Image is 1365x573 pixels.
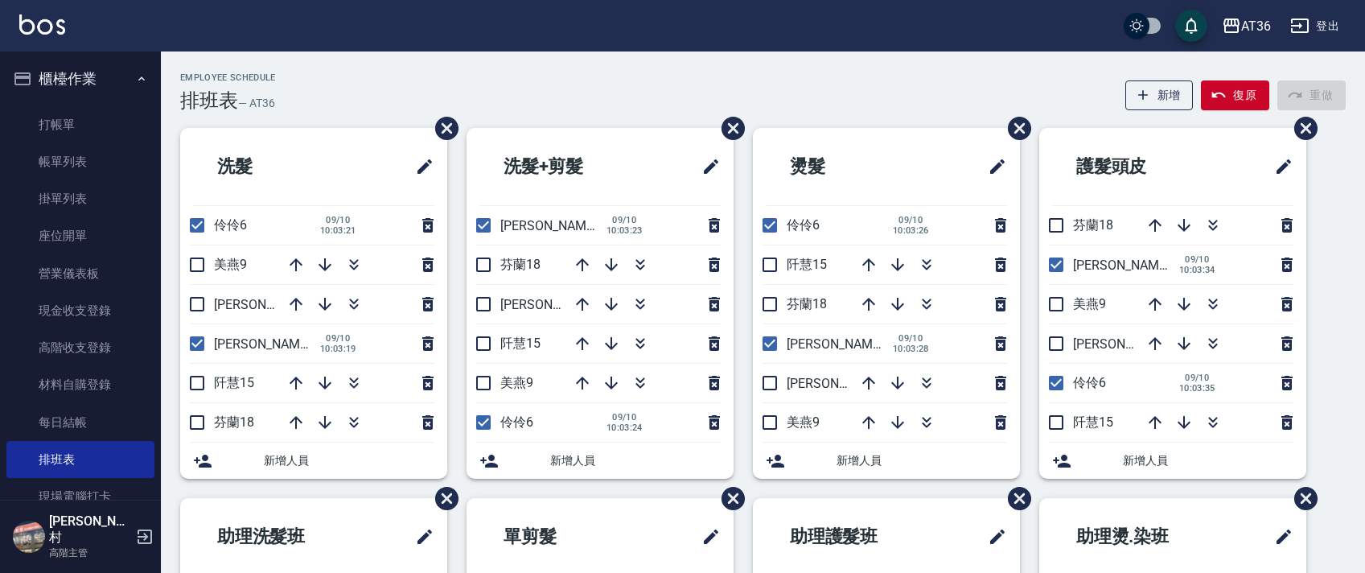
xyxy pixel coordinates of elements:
span: 10:03:26 [893,225,929,236]
span: [PERSON_NAME]16 [214,297,325,312]
a: 座位開單 [6,217,154,254]
span: 刪除班表 [1282,105,1320,152]
img: Person [13,521,45,553]
span: 伶伶6 [1073,375,1106,390]
span: 阡慧15 [500,336,541,351]
span: 阡慧15 [1073,414,1113,430]
span: 10:03:34 [1179,265,1215,275]
span: 09/10 [893,333,929,344]
span: 09/10 [606,215,643,225]
a: 現場電腦打卡 [6,478,154,515]
span: 09/10 [320,333,356,344]
span: 修改班表的標題 [405,147,434,186]
h2: 洗髮 [193,138,341,196]
span: [PERSON_NAME]16 [500,297,611,312]
h2: 燙髮 [766,138,914,196]
div: 新增人員 [180,443,447,479]
span: [PERSON_NAME]11 [214,336,325,352]
span: 美燕9 [787,414,820,430]
img: Logo [19,14,65,35]
div: 新增人員 [1039,443,1306,479]
button: 櫃檯作業 [6,58,154,100]
span: [PERSON_NAME]16 [787,376,898,391]
span: 修改班表的標題 [405,517,434,556]
span: 09/10 [606,412,643,423]
p: 高階主管 [49,546,131,560]
span: 刪除班表 [423,105,461,152]
span: 阡慧15 [214,375,254,390]
h3: 排班表 [180,89,238,112]
a: 掛單列表 [6,180,154,217]
h5: [PERSON_NAME]村 [49,513,131,546]
span: 美燕9 [1073,296,1106,311]
span: 伶伶6 [787,217,820,233]
h6: — AT36 [238,95,275,112]
span: 伶伶6 [214,217,247,233]
span: 修改班表的標題 [978,147,1007,186]
span: 新增人員 [264,452,434,469]
span: 修改班表的標題 [692,517,721,556]
a: 每日結帳 [6,404,154,441]
span: 09/10 [1179,373,1215,383]
span: 10:03:28 [893,344,929,354]
span: 修改班表的標題 [978,517,1007,556]
span: 芬蘭18 [214,414,254,430]
span: 伶伶6 [500,414,533,430]
a: 排班表 [6,441,154,478]
span: 刪除班表 [709,105,747,152]
span: 10:03:21 [320,225,356,236]
div: AT36 [1241,16,1271,36]
span: [PERSON_NAME]11 [787,336,898,352]
span: [PERSON_NAME]11 [1073,258,1184,273]
h2: 洗髮+剪髮 [479,138,649,196]
span: 修改班表的標題 [1264,517,1293,556]
h2: 護髮頭皮 [1052,138,1218,196]
span: 新增人員 [1123,452,1293,469]
a: 現金收支登錄 [6,292,154,329]
span: 10:03:35 [1179,383,1215,394]
span: 刪除班表 [709,475,747,522]
span: 阡慧15 [787,257,827,272]
span: 美燕9 [214,257,247,272]
button: AT36 [1215,10,1277,43]
span: 10:03:24 [606,423,643,433]
a: 帳單列表 [6,143,154,180]
h2: 助理護髮班 [766,508,939,566]
span: 修改班表的標題 [1264,147,1293,186]
span: 新增人員 [837,452,1007,469]
a: 高階收支登錄 [6,329,154,366]
span: 美燕9 [500,375,533,390]
span: 刪除班表 [1282,475,1320,522]
span: 修改班表的標題 [692,147,721,186]
h2: Employee Schedule [180,72,276,83]
span: 芬蘭18 [1073,217,1113,233]
span: 刪除班表 [996,475,1034,522]
span: 10:03:19 [320,344,356,354]
div: 新增人員 [753,443,1020,479]
div: 新增人員 [467,443,734,479]
span: 09/10 [1179,254,1215,265]
span: 新增人員 [550,452,721,469]
span: 芬蘭18 [787,296,827,311]
button: 復原 [1201,80,1269,110]
span: [PERSON_NAME]11 [500,218,611,233]
a: 材料自購登錄 [6,366,154,403]
h2: 單剪髮 [479,508,636,566]
button: 新增 [1125,80,1194,110]
span: 09/10 [320,215,356,225]
button: 登出 [1284,11,1346,41]
span: 10:03:23 [606,225,643,236]
span: 刪除班表 [423,475,461,522]
h2: 助理洗髮班 [193,508,367,566]
a: 打帳單 [6,106,154,143]
button: save [1175,10,1207,42]
a: 營業儀表板 [6,255,154,292]
span: 芬蘭18 [500,257,541,272]
span: 刪除班表 [996,105,1034,152]
span: 09/10 [893,215,929,225]
h2: 助理燙.染班 [1052,508,1228,566]
span: [PERSON_NAME]16 [1073,336,1184,352]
